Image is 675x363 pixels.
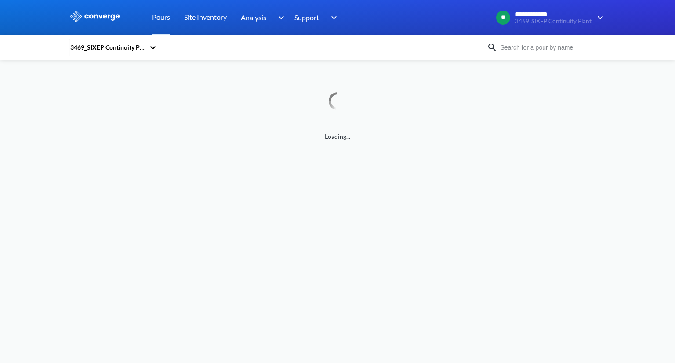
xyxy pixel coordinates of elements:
[69,11,120,22] img: logo_ewhite.svg
[294,12,319,23] span: Support
[69,43,145,52] div: 3469_SIXEP Continuity Plant
[515,18,592,25] span: 3469_SIXEP Continuity Plant
[325,12,339,23] img: downArrow.svg
[487,42,497,53] img: icon-search.svg
[592,12,606,23] img: downArrow.svg
[241,12,266,23] span: Analysis
[272,12,287,23] img: downArrow.svg
[69,132,606,142] span: Loading...
[497,43,604,52] input: Search for a pour by name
